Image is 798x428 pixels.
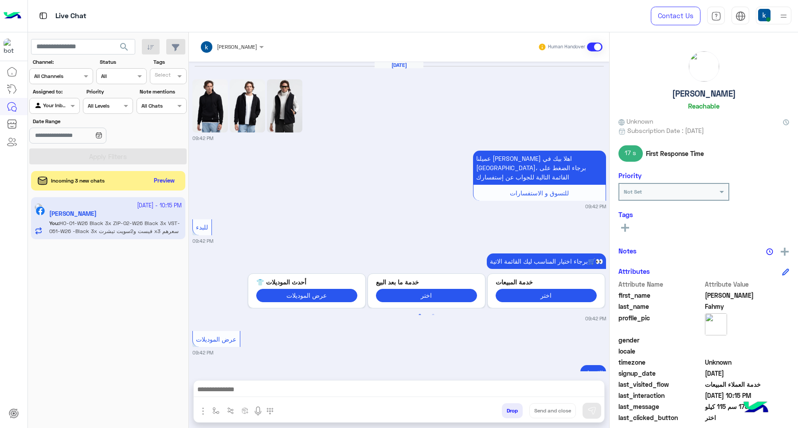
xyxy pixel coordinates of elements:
[618,291,703,300] span: first_name
[375,62,423,68] h6: [DATE]
[618,413,703,422] span: last_clicked_button
[100,58,145,66] label: Status
[705,380,790,389] span: خدمة العملاء المبيعات
[585,203,606,210] small: 09:42 PM
[705,369,790,378] span: 2024-12-18T21:07:15.583Z
[705,391,790,400] span: 2025-10-12T19:15:23.771Z
[196,223,208,231] span: للبدء
[618,335,703,345] span: gender
[618,247,637,255] h6: Notes
[33,58,92,66] label: Channel:
[209,403,223,418] button: select flow
[38,10,49,21] img: tab
[256,289,357,302] button: عرض الموديلات
[705,402,790,411] span: 178 سم 115 كيلو
[196,335,236,343] span: عرض الموديلات
[735,11,746,21] img: tab
[624,188,642,195] b: Not Set
[705,302,790,311] span: Fahmy
[651,7,700,25] a: Contact Us
[618,369,703,378] span: signup_date
[253,406,263,416] img: send voice note
[618,391,703,400] span: last_interaction
[192,79,228,132] img: Image
[529,403,576,418] button: Send and close
[705,346,790,356] span: null
[212,407,219,414] img: select flow
[267,79,302,132] img: Image
[781,248,789,256] img: add
[140,88,185,96] label: Note mentions
[705,291,790,300] span: Mohamed
[376,277,477,287] p: خدمة ما بعد البيع
[230,79,265,132] img: Image
[618,358,703,367] span: timezone
[242,407,249,414] img: create order
[778,11,789,22] img: profile
[618,380,703,389] span: last_visited_flow
[33,88,78,96] label: Assigned to:
[256,277,357,287] p: أحدث الموديلات 👕
[153,71,171,81] div: Select
[198,406,208,416] img: send attachment
[627,126,704,135] span: Subscription Date : [DATE]
[217,43,257,50] span: [PERSON_NAME]
[192,349,213,356] small: 09:42 PM
[705,335,790,345] span: null
[618,280,703,289] span: Attribute Name
[55,10,86,22] p: Live Chat
[705,413,790,422] span: اختر
[646,149,704,158] span: First Response Time
[618,346,703,356] span: locale
[376,289,477,302] button: اختر
[580,365,606,381] p: 12/10/2025, 9:42 PM
[153,58,186,66] label: Tags
[705,358,790,367] span: Unknown
[618,313,703,334] span: profile_pic
[33,117,132,125] label: Date Range
[487,253,606,269] p: 12/10/2025, 9:42 PM
[672,89,736,99] h5: [PERSON_NAME]
[4,7,21,25] img: Logo
[548,43,585,51] small: Human Handover
[766,248,773,255] img: notes
[510,189,569,197] span: للتسوق و الاستفسارات
[223,403,238,418] button: Trigger scenario
[150,175,179,187] button: Preview
[618,145,643,161] span: 17 s
[429,311,438,319] button: 2 of 2
[266,408,274,415] img: make a call
[502,403,523,418] button: Drop
[618,171,642,179] h6: Priority
[758,9,771,21] img: userImage
[113,39,135,58] button: search
[585,315,606,322] small: 09:42 PM
[688,102,720,110] h6: Reachable
[740,393,771,424] img: hulul-logo.png
[707,7,725,25] a: tab
[29,148,187,164] button: Apply Filters
[496,289,597,302] button: اختر
[119,42,129,52] span: search
[618,302,703,311] span: last_name
[4,39,20,54] img: 713415422032625
[618,267,650,275] h6: Attributes
[238,403,253,418] button: create order
[587,406,596,415] img: send message
[415,311,424,319] button: 1 of 2
[86,88,132,96] label: Priority
[705,280,790,289] span: Attribute Value
[496,277,597,287] p: خدمة المبيعات
[618,402,703,411] span: last_message
[689,51,719,82] img: picture
[227,407,234,414] img: Trigger scenario
[618,210,789,218] h6: Tags
[473,151,606,185] p: 12/10/2025, 9:42 PM
[192,135,213,142] small: 09:42 PM
[711,11,721,21] img: tab
[51,177,105,185] span: Incoming 3 new chats
[192,237,213,245] small: 09:42 PM
[618,117,653,126] span: Unknown
[705,313,727,335] img: picture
